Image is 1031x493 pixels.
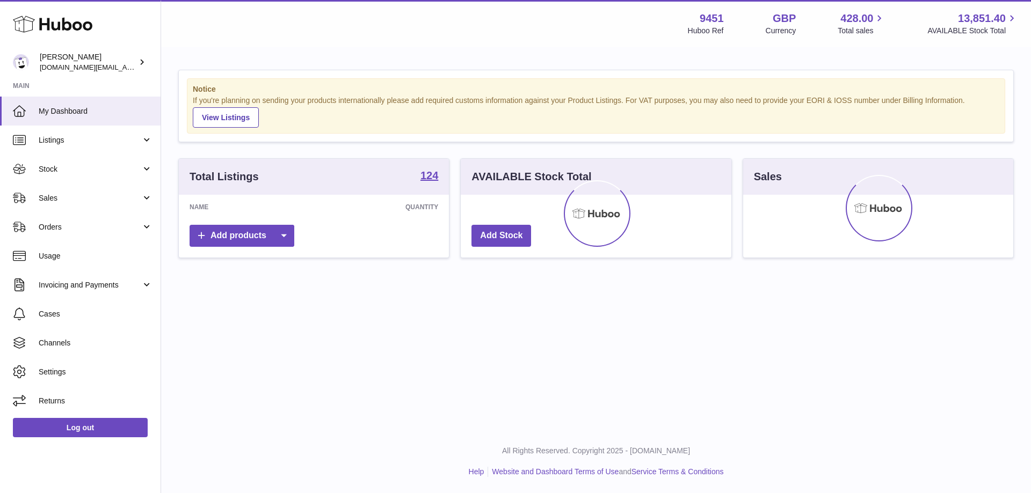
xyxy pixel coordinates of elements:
[631,467,724,476] a: Service Terms & Conditions
[190,225,294,247] a: Add products
[40,52,136,72] div: [PERSON_NAME]
[13,418,148,437] a: Log out
[773,11,796,26] strong: GBP
[39,106,153,116] span: My Dashboard
[39,367,153,377] span: Settings
[927,26,1018,36] span: AVAILABLE Stock Total
[754,170,782,184] h3: Sales
[190,170,259,184] h3: Total Listings
[39,396,153,406] span: Returns
[469,467,484,476] a: Help
[193,84,999,94] strong: Notice
[13,54,29,70] img: amir.ch@gmail.com
[39,222,141,232] span: Orders
[492,467,619,476] a: Website and Dashboard Terms of Use
[39,280,141,290] span: Invoicing and Payments
[838,26,885,36] span: Total sales
[688,26,724,36] div: Huboo Ref
[700,11,724,26] strong: 9451
[39,135,141,145] span: Listings
[488,467,723,477] li: and
[420,170,438,181] strong: 124
[766,26,796,36] div: Currency
[39,164,141,174] span: Stock
[39,338,153,348] span: Channels
[39,193,141,203] span: Sales
[39,251,153,261] span: Usage
[927,11,1018,36] a: 13,851.40 AVAILABLE Stock Total
[294,195,449,219] th: Quantity
[40,63,214,71] span: [DOMAIN_NAME][EMAIL_ADDRESS][DOMAIN_NAME]
[838,11,885,36] a: 428.00 Total sales
[840,11,873,26] span: 428.00
[958,11,1006,26] span: 13,851.40
[193,95,999,128] div: If you're planning on sending your products internationally please add required customs informati...
[471,225,531,247] a: Add Stock
[471,170,591,184] h3: AVAILABLE Stock Total
[193,107,259,128] a: View Listings
[420,170,438,183] a: 124
[179,195,294,219] th: Name
[170,446,1022,456] p: All Rights Reserved. Copyright 2025 - [DOMAIN_NAME]
[39,309,153,319] span: Cases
